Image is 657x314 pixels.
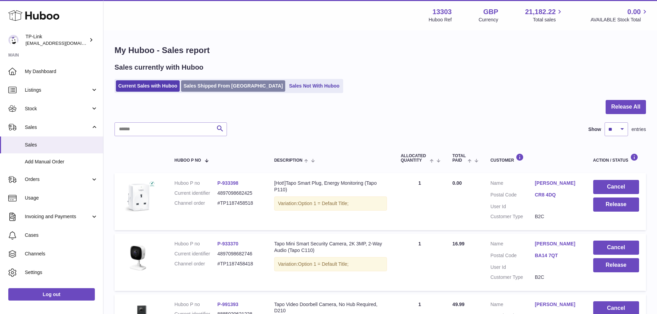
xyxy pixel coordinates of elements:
[298,201,349,206] span: Option 1 = Default Title;
[490,264,535,271] dt: User Id
[606,100,646,114] button: Release All
[588,126,601,133] label: Show
[217,241,238,246] a: P-933370
[490,192,535,200] dt: Postal Code
[217,180,238,186] a: P-933398
[394,234,446,291] td: 1
[175,190,218,196] dt: Current identifier
[181,80,285,92] a: Sales Shipped From [GEOGRAPHIC_DATA]
[8,288,95,301] a: Log out
[274,241,387,254] div: Tapo Mini Smart Security Camera, 2K 3MP, 2-Way Audio (Tapo C110)
[490,203,535,210] dt: User Id
[490,180,535,188] dt: Name
[490,241,535,249] dt: Name
[429,17,452,23] div: Huboo Ref
[490,301,535,310] dt: Name
[121,180,156,214] img: Tapo-P110_UK_1.0_1909_English_01_large_1569563931592x.jpg
[175,261,218,267] dt: Channel order
[175,301,218,308] dt: Huboo P no
[401,154,428,163] span: ALLOCATED Quantity
[25,124,91,131] span: Sales
[274,158,302,163] span: Description
[115,45,646,56] h1: My Huboo - Sales report
[115,63,203,72] h2: Sales currently with Huboo
[452,302,465,307] span: 49.99
[452,180,462,186] span: 0.00
[535,252,579,259] a: BA14 7QT
[217,190,260,196] dd: 4897098682425
[533,17,564,23] span: Total sales
[490,213,535,220] dt: Customer Type
[116,80,180,92] a: Current Sales with Huboo
[217,302,238,307] a: P-991393
[525,7,556,17] span: 21,182.22
[26,33,88,47] div: TP-Link
[274,257,387,271] div: Variation:
[121,241,156,275] img: Tapo_C100_EU_1.0_Spotlight_2002_Eglish_01.png
[479,17,498,23] div: Currency
[535,241,579,247] a: [PERSON_NAME]
[217,251,260,257] dd: 4897098682746
[590,7,649,23] a: 0.00 AVAILABLE Stock Total
[483,7,498,17] strong: GBP
[274,196,387,211] div: Variation:
[593,153,639,163] div: Action / Status
[25,176,91,183] span: Orders
[590,17,649,23] span: AVAILABLE Stock Total
[287,80,342,92] a: Sales Not With Huboo
[25,105,91,112] span: Stock
[217,261,260,267] dd: #TP1187458418
[25,251,98,257] span: Channels
[394,173,446,230] td: 1
[175,241,218,247] dt: Huboo P no
[631,126,646,133] span: entries
[627,7,641,17] span: 0.00
[25,195,98,201] span: Usage
[535,192,579,198] a: CR8 4DQ
[25,68,98,75] span: My Dashboard
[175,251,218,257] dt: Current identifier
[26,40,101,46] span: [EMAIL_ADDRESS][DOMAIN_NAME]
[175,158,201,163] span: Huboo P no
[25,213,91,220] span: Invoicing and Payments
[217,200,260,206] dd: #TP1187458518
[8,35,19,45] img: internalAdmin-13303@internal.huboo.com
[452,241,465,246] span: 16.99
[274,180,387,193] div: [Hot!]Tapo Smart Plug, Energy Monitoring (Tapo P110)
[25,232,98,239] span: Cases
[535,274,579,281] dd: B2C
[175,180,218,186] dt: Huboo P no
[490,252,535,261] dt: Postal Code
[593,180,639,194] button: Cancel
[525,7,564,23] a: 21,182.22 Total sales
[25,87,91,93] span: Listings
[535,180,579,186] a: [PERSON_NAME]
[593,241,639,255] button: Cancel
[593,258,639,272] button: Release
[25,269,98,276] span: Settings
[593,197,639,212] button: Release
[175,200,218,206] dt: Channel order
[535,301,579,308] a: [PERSON_NAME]
[25,159,98,165] span: Add Manual Order
[298,261,349,267] span: Option 1 = Default Title;
[452,154,466,163] span: Total paid
[25,142,98,148] span: Sales
[490,153,579,163] div: Customer
[432,7,452,17] strong: 13303
[535,213,579,220] dd: B2C
[490,274,535,281] dt: Customer Type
